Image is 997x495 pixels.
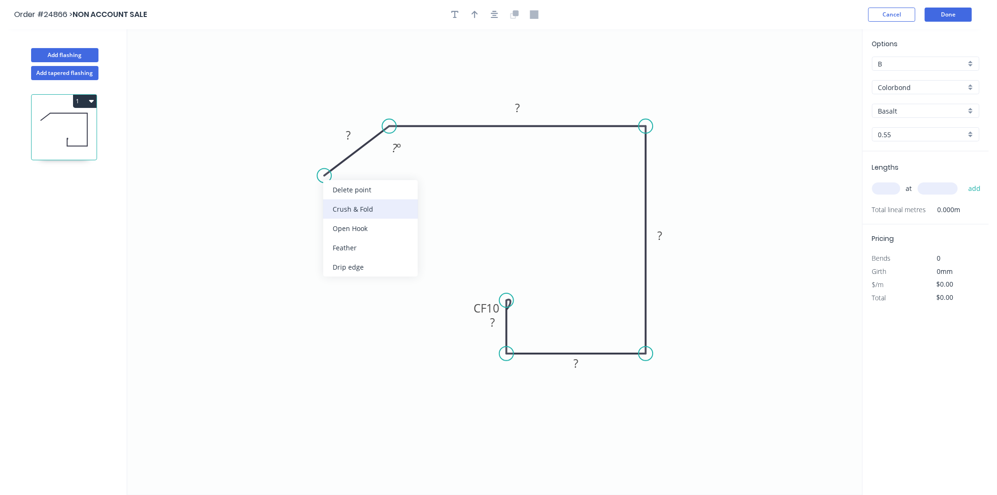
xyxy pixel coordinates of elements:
[872,234,894,243] span: Pricing
[925,8,972,22] button: Done
[474,300,486,316] tspan: CF
[323,219,418,238] div: Open Hook
[658,228,662,243] tspan: ?
[127,29,862,495] svg: 0
[872,267,887,276] span: Girth
[878,106,966,116] input: Colour
[14,9,73,20] span: Order #24866 >
[73,95,97,108] button: 1
[872,39,898,49] span: Options
[397,140,401,156] tspan: º
[872,293,886,302] span: Total
[31,48,98,62] button: Add flashing
[872,163,899,172] span: Lengths
[964,181,986,197] button: add
[392,140,398,156] tspan: ?
[926,203,961,216] span: 0.000m
[486,300,499,316] tspan: 10
[323,199,418,219] div: Crush & Fold
[937,267,953,276] span: 0mm
[574,355,579,371] tspan: ?
[73,9,147,20] span: NON ACCOUNT SALE
[323,257,418,277] div: Drip edge
[515,100,520,115] tspan: ?
[31,66,98,80] button: Add tapered flashing
[937,254,941,263] span: 0
[872,280,884,289] span: $/m
[323,180,418,199] div: Delete point
[878,130,966,140] input: Thickness
[323,238,418,257] div: Feather
[872,254,891,263] span: Bends
[878,59,966,69] input: Price level
[872,203,926,216] span: Total lineal metres
[906,182,912,195] span: at
[878,82,966,92] input: Material
[346,127,351,143] tspan: ?
[490,315,495,330] tspan: ?
[868,8,915,22] button: Cancel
